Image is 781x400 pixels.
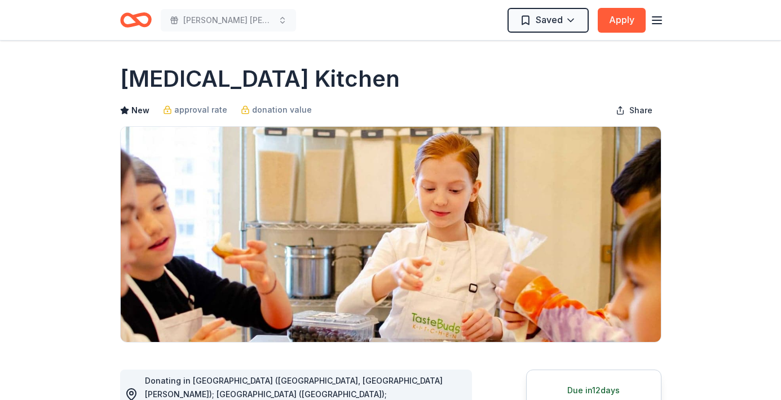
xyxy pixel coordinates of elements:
span: New [131,104,149,117]
span: [PERSON_NAME] [PERSON_NAME] Family Reunion [183,14,273,27]
div: Due in 12 days [540,384,647,397]
a: approval rate [163,103,227,117]
img: Image for Taste Buds Kitchen [121,127,661,342]
span: Saved [536,12,563,27]
button: Apply [598,8,646,33]
button: [PERSON_NAME] [PERSON_NAME] Family Reunion [161,9,296,32]
span: donation value [252,103,312,117]
a: donation value [241,103,312,117]
span: approval rate [174,103,227,117]
button: Saved [508,8,589,33]
button: Share [607,99,661,122]
span: Share [629,104,652,117]
h1: [MEDICAL_DATA] Kitchen [120,63,400,95]
a: Home [120,7,152,33]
